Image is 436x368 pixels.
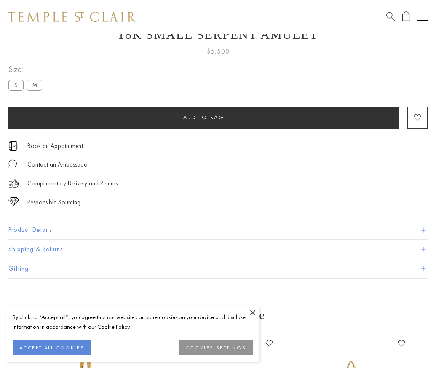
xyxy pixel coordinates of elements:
[27,80,42,90] label: M
[27,159,89,170] div: Contact an Ambassador
[8,240,428,259] button: Shipping & Returns
[13,340,91,355] button: ACCEPT ALL COOKIES
[183,114,225,121] span: Add to bag
[8,259,428,278] button: Gifting
[8,80,24,90] label: S
[8,12,136,22] img: Temple St. Clair
[27,141,83,150] a: Book an Appointment
[207,46,230,57] span: $5,500
[8,178,19,189] img: icon_delivery.svg
[27,197,80,208] div: Responsible Sourcing
[8,197,19,206] img: icon_sourcing.svg
[8,107,399,129] button: Add to bag
[8,141,19,151] img: icon_appointment.svg
[8,220,428,239] button: Product Details
[402,11,410,22] a: Open Shopping Bag
[417,12,428,22] button: Open navigation
[8,159,17,168] img: MessageIcon-01_2.svg
[13,312,253,332] div: By clicking “Accept all”, you agree that our website can store cookies on your device and disclos...
[8,62,45,76] span: Size:
[179,340,253,355] button: COOKIES SETTINGS
[8,27,428,42] h1: 18K Small Serpent Amulet
[386,11,395,22] a: Search
[27,178,118,189] p: Complimentary Delivery and Returns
